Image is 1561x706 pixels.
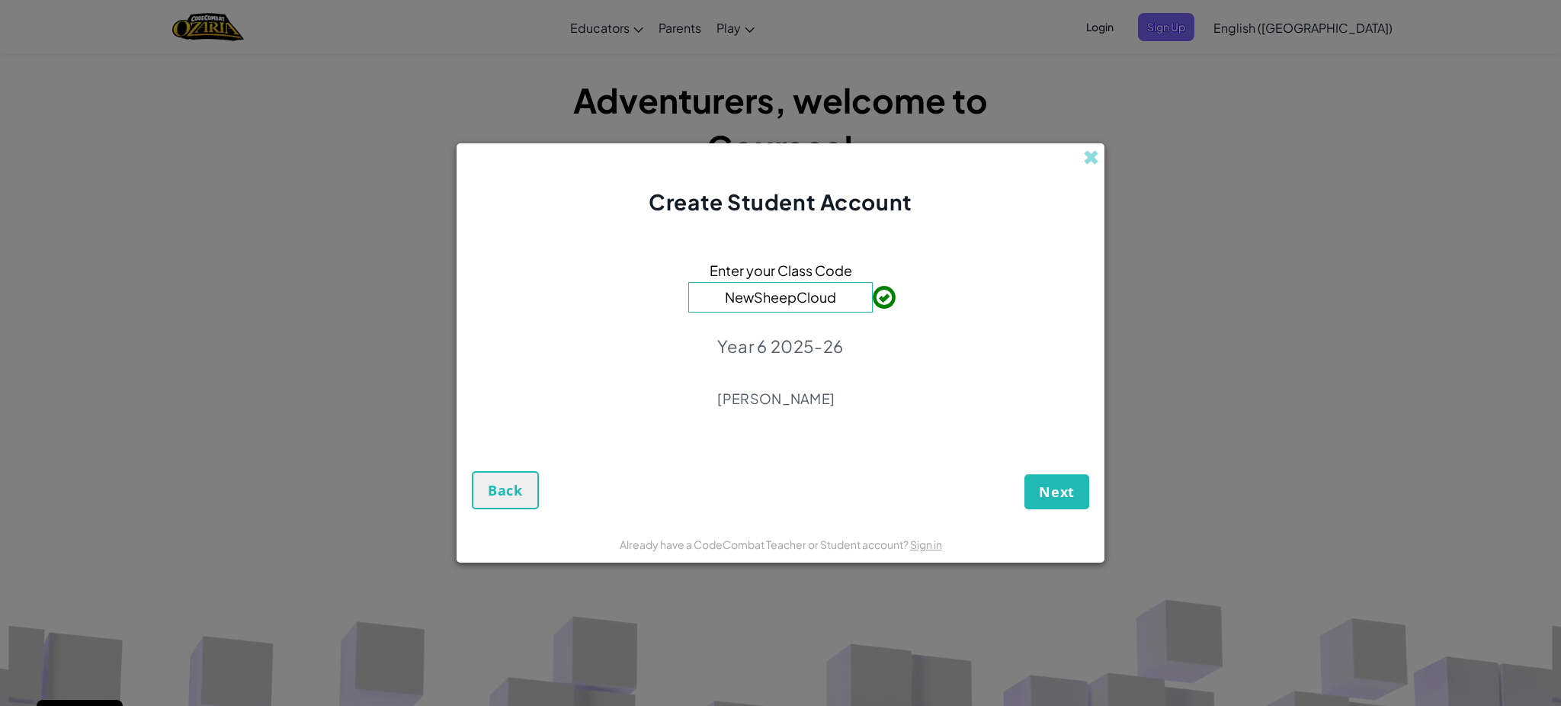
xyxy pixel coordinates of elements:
[1024,474,1089,509] button: Next
[910,538,942,551] a: Sign in
[472,471,539,509] button: Back
[649,188,912,215] span: Create Student Account
[1039,483,1075,501] span: Next
[717,335,843,357] p: Year 6 2025-26
[488,481,523,499] span: Back
[710,259,852,281] span: Enter your Class Code
[620,538,910,551] span: Already have a CodeCombat Teacher or Student account?
[717,390,843,408] p: [PERSON_NAME]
